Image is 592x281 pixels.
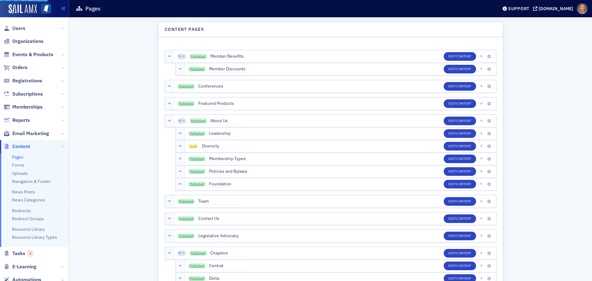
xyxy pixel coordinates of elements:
a: Published [189,251,207,256]
span: Users [12,25,25,32]
button: EditContent [444,82,476,91]
button: EditContent [444,142,476,151]
button: EditContent [444,180,476,188]
span: Content [456,118,471,123]
span: Leadership [209,130,244,137]
span: Member Benefits [210,53,245,60]
span: Content [456,216,471,221]
span: Content [456,276,471,280]
span: Orders [12,64,27,71]
a: Published [177,216,195,221]
span: Conferences [198,83,233,90]
a: Users [3,25,25,32]
a: Events & Products [3,51,53,58]
a: Published [188,263,206,268]
a: Published [188,67,206,72]
a: Published [177,101,195,106]
span: Content [456,169,471,173]
span: Content [456,101,471,105]
a: Email Marketing [3,130,49,137]
span: Featured Products [198,100,234,107]
a: E-Learning [3,263,36,270]
a: Tasks3 [3,250,33,257]
span: Chapters [210,250,245,257]
a: Published [188,276,206,281]
span: Legislative Advocacy [198,233,239,239]
span: Content [456,199,471,203]
a: Published [189,54,207,59]
button: EditContent [444,197,476,206]
a: Published [188,182,206,187]
img: SailAMX [41,4,51,14]
a: View Homepage [37,4,51,14]
a: Content [3,143,30,150]
span: Contact Us [198,215,233,222]
span: Content [456,67,471,71]
span: Content [456,131,471,135]
span: Content [456,251,471,255]
span: Draft [188,144,199,149]
span: Reports [12,117,30,124]
img: SailAMX [9,4,37,14]
a: Published [188,156,206,161]
span: 5 [179,119,181,123]
a: Resource Library Types [12,234,57,240]
span: Foundation [209,181,244,188]
a: Subscriptions [3,91,43,97]
span: Subscriptions [12,91,43,97]
div: [DOMAIN_NAME] [539,6,573,11]
a: Forms [12,162,24,168]
button: EditContent [444,167,476,176]
a: Published [177,199,195,204]
span: 1 [179,54,181,59]
h1: Pages [85,5,101,12]
a: Uploads [12,171,28,176]
button: EditContent [444,65,476,73]
div: 3 [27,250,33,257]
span: Memberships [12,104,43,110]
h4: Content Pages [165,26,204,33]
span: Email Marketing [12,130,49,137]
button: EditContent [444,117,476,125]
button: EditContent [444,155,476,163]
button: EditContent [444,214,476,223]
button: EditContent [444,129,476,138]
button: [DOMAIN_NAME] [533,6,575,11]
button: EditContent [444,262,476,270]
span: Content [456,156,471,161]
span: Tasks [12,250,33,257]
span: Registrations [12,77,42,84]
span: Events & Products [12,51,53,58]
a: Navigation & Footer [12,179,51,184]
span: Organizations [12,38,43,45]
span: Content [456,263,471,268]
span: Membership Types [209,155,246,162]
span: E-Learning [12,263,36,270]
a: News Posts [12,189,35,195]
a: Orders [3,64,27,71]
span: About Us [210,118,245,124]
a: Pages [12,154,23,160]
span: Content [12,143,30,150]
span: Content [456,144,471,148]
a: Resource Library [12,226,45,232]
a: Published [189,118,207,123]
span: Policies and Bylaws [209,168,247,175]
a: Published [188,169,206,174]
a: Organizations [3,38,43,45]
span: Content [456,182,471,186]
span: Team [198,198,233,205]
a: Published [177,84,195,89]
span: Content [456,54,471,58]
span: Profile [577,3,588,14]
a: Registrations [3,77,42,84]
button: EditContent [444,99,476,108]
button: EditContent [444,249,476,258]
a: Redirects [12,208,31,213]
a: Published [177,233,195,238]
a: Memberships [3,104,43,110]
a: Reports [3,117,30,124]
span: 9 [179,251,181,255]
a: News Categories [12,197,45,203]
